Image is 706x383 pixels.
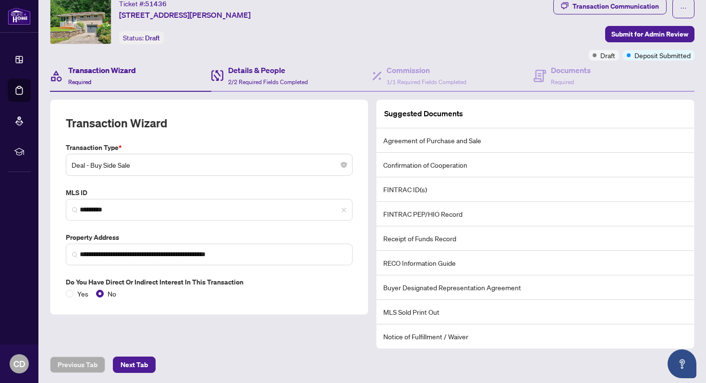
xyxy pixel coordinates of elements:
[104,288,120,299] span: No
[377,153,694,177] li: Confirmation of Cooperation
[341,207,347,213] span: close
[600,50,615,61] span: Draft
[119,9,251,21] span: [STREET_ADDRESS][PERSON_NAME]
[73,288,92,299] span: Yes
[66,277,353,287] label: Do you have direct or indirect interest in this transaction
[66,232,353,243] label: Property Address
[121,357,148,372] span: Next Tab
[66,142,353,153] label: Transaction Type
[68,64,136,76] h4: Transaction Wizard
[387,78,466,86] span: 1/1 Required Fields Completed
[377,324,694,348] li: Notice of Fulfillment / Waiver
[387,64,466,76] h4: Commission
[605,26,694,42] button: Submit for Admin Review
[377,226,694,251] li: Receipt of Funds Record
[145,34,160,42] span: Draft
[66,115,167,131] h2: Transaction Wizard
[50,357,105,373] button: Previous Tab
[680,5,687,12] span: ellipsis
[13,357,25,371] span: CD
[72,252,78,258] img: search_icon
[66,187,353,198] label: MLS ID
[634,50,691,61] span: Deposit Submitted
[228,78,308,86] span: 2/2 Required Fields Completed
[8,7,31,25] img: logo
[551,64,591,76] h4: Documents
[341,162,347,168] span: close-circle
[377,128,694,153] li: Agreement of Purchase and Sale
[72,207,78,213] img: search_icon
[377,300,694,324] li: MLS Sold Print Out
[377,275,694,300] li: Buyer Designated Representation Agreement
[72,156,347,174] span: Deal - Buy Side Sale
[384,108,463,120] article: Suggested Documents
[377,202,694,226] li: FINTRAC PEP/HIO Record
[551,78,574,86] span: Required
[228,64,308,76] h4: Details & People
[113,357,156,373] button: Next Tab
[668,349,696,378] button: Open asap
[611,26,688,42] span: Submit for Admin Review
[68,78,91,86] span: Required
[119,31,164,44] div: Status:
[377,251,694,275] li: RECO Information Guide
[377,177,694,202] li: FINTRAC ID(s)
